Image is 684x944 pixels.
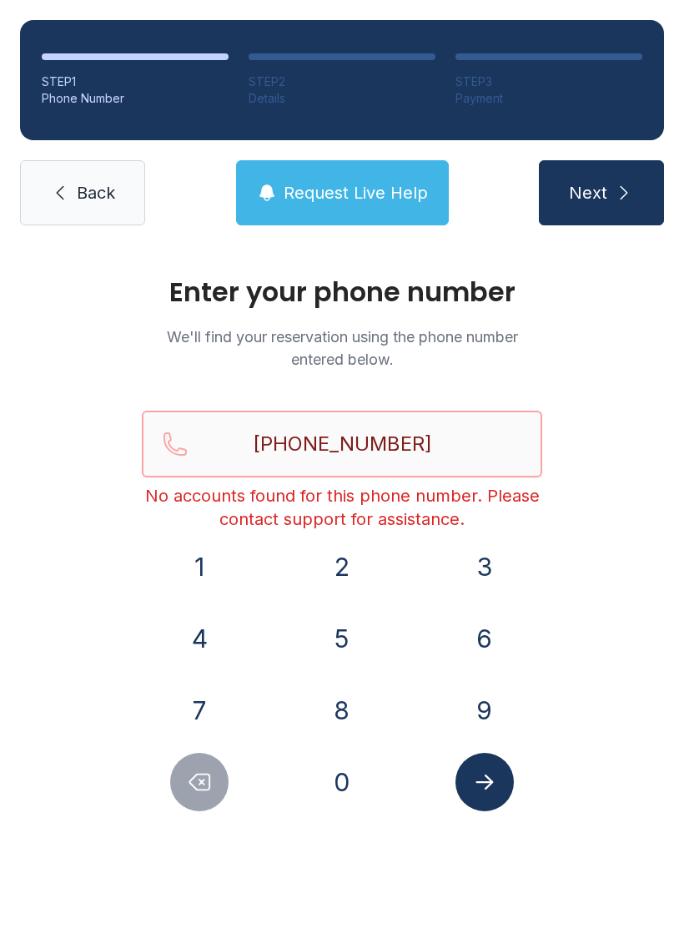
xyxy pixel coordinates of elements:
button: 6 [455,609,514,668]
input: Reservation phone number [142,411,542,477]
div: STEP 1 [42,73,229,90]
h1: Enter your phone number [142,279,542,305]
p: We'll find your reservation using the phone number entered below. [142,326,542,371]
div: Phone Number [42,90,229,107]
div: STEP 3 [455,73,642,90]
button: 1 [170,538,229,596]
div: Payment [455,90,642,107]
button: 9 [455,681,514,740]
span: Request Live Help [284,181,428,204]
div: STEP 2 [249,73,435,90]
button: 4 [170,609,229,668]
button: 0 [313,753,371,811]
button: 7 [170,681,229,740]
div: No accounts found for this phone number. Please contact support for assistance. [142,484,542,531]
button: Delete number [170,753,229,811]
button: 5 [313,609,371,668]
span: Back [77,181,115,204]
button: 3 [455,538,514,596]
button: 8 [313,681,371,740]
button: Submit lookup form [455,753,514,811]
span: Next [569,181,607,204]
div: Details [249,90,435,107]
button: 2 [313,538,371,596]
